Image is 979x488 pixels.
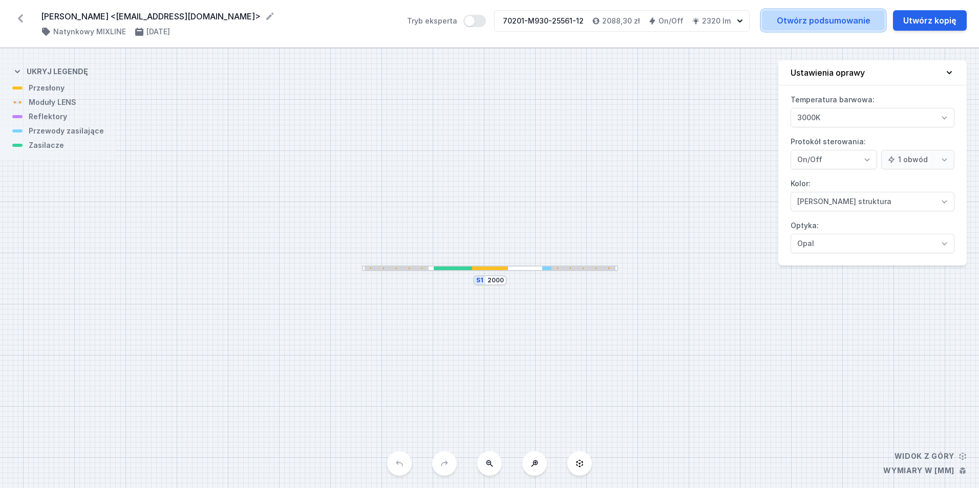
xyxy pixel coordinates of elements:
[41,10,395,23] form: [PERSON_NAME] <[EMAIL_ADDRESS][DOMAIN_NAME]>
[791,108,954,127] select: Temperatura barwowa:
[463,15,486,27] button: Tryb eksperta
[791,134,954,169] label: Protokół sterowania:
[494,10,750,32] button: 70201-M930-25561-122088,30 złOn/Off2320 lm
[881,150,954,169] select: Protokół sterowania:
[791,192,954,211] select: Kolor:
[702,16,731,26] h4: 2320 lm
[27,66,88,77] h4: Ukryj legendę
[602,16,640,26] h4: 2088,30 zł
[265,11,275,21] button: Edytuj nazwę projektu
[12,58,88,83] button: Ukryj legendę
[778,60,967,85] button: Ustawienia oprawy
[791,175,954,211] label: Kolor:
[791,66,865,79] h4: Ustawienia oprawy
[53,27,126,37] h4: Natynkowy MIXLINE
[762,10,885,31] a: Otwórz podsumowanie
[146,27,170,37] h4: [DATE]
[503,16,584,26] div: 70201-M930-25561-12
[791,217,954,253] label: Optyka:
[893,10,967,31] button: Utwórz kopię
[791,234,954,253] select: Optyka:
[658,16,684,26] h4: On/Off
[791,92,954,127] label: Temperatura barwowa:
[487,276,504,284] input: Wymiar [mm]
[407,15,486,27] label: Tryb eksperta
[791,150,877,169] select: Protokół sterowania:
